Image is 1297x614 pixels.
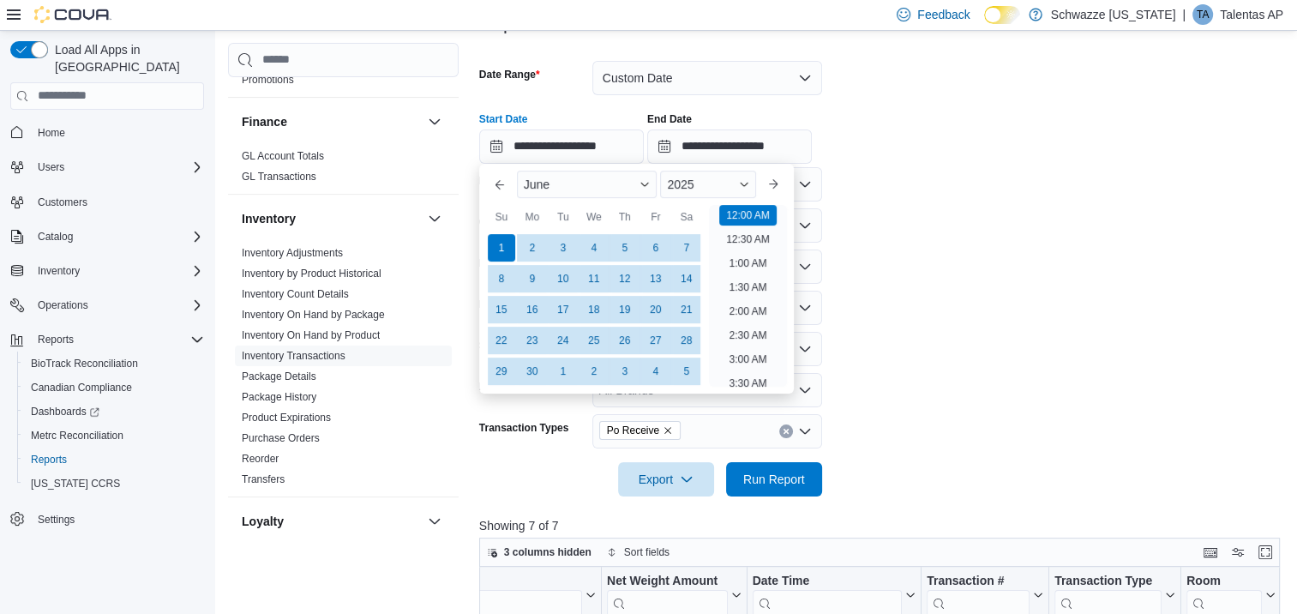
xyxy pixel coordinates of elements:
span: Settings [31,508,204,529]
div: day-7 [673,234,700,262]
span: Metrc Reconciliation [24,425,204,446]
div: day-27 [642,327,670,354]
div: Room [1186,573,1262,589]
div: Su [488,203,515,231]
button: Sort fields [600,542,676,563]
span: Home [38,126,65,140]
button: Export [618,462,714,497]
li: 1:00 AM [722,253,773,274]
label: End Date [647,112,692,126]
span: Canadian Compliance [24,377,204,398]
div: day-15 [488,296,515,323]
span: 3 columns hidden [504,545,591,559]
a: Metrc Reconciliation [24,425,130,446]
label: Start Date [479,112,528,126]
div: day-2 [519,234,546,262]
span: Customers [38,196,87,209]
span: June [524,178,549,191]
li: 12:00 AM [719,205,777,226]
button: Remove Po Receive from selection in this group [663,425,673,436]
span: Inventory On Hand by Package [242,308,385,322]
div: day-3 [611,358,639,385]
span: Purchase Orders [242,431,320,445]
div: day-4 [580,234,608,262]
span: Settings [38,513,75,527]
div: day-26 [611,327,639,354]
button: Display options [1228,542,1248,563]
a: Inventory On Hand by Package [242,309,385,321]
a: Package Details [242,370,316,382]
button: Reports [31,329,81,350]
button: BioTrack Reconciliation [17,352,211,376]
button: Home [3,120,211,145]
button: Finance [242,113,421,130]
button: Operations [3,293,211,317]
button: Keyboard shortcuts [1200,542,1221,563]
a: Inventory On Hand by Product [242,329,380,341]
div: day-22 [488,327,515,354]
div: day-10 [549,265,577,292]
div: day-14 [673,265,700,292]
div: day-8 [488,265,515,292]
button: Catalog [3,225,211,249]
button: Users [31,157,71,178]
div: We [580,203,608,231]
div: Date Time [752,573,901,589]
div: day-1 [488,234,515,262]
button: Custom Date [592,61,822,95]
span: Reports [24,449,204,470]
p: Schwazze [US_STATE] [1051,4,1176,25]
div: Transaction # [927,573,1030,589]
a: GL Transactions [242,171,316,183]
label: Transaction Types [479,421,568,435]
span: Catalog [31,226,204,247]
div: day-1 [549,358,577,385]
div: day-6 [642,234,670,262]
input: Dark Mode [984,6,1020,24]
div: day-18 [580,296,608,323]
span: Customers [31,191,204,213]
span: Inventory [31,261,204,281]
div: Sa [673,203,700,231]
div: day-19 [611,296,639,323]
span: Transfers [242,473,285,486]
a: BioTrack Reconciliation [24,353,145,374]
div: day-24 [549,327,577,354]
span: Washington CCRS [24,473,204,494]
input: Press the down key to open a popover containing a calendar. [647,129,812,164]
button: Inventory [424,208,445,229]
button: [US_STATE] CCRS [17,472,211,496]
span: Inventory Adjustments [242,246,343,260]
button: Inventory [3,259,211,283]
label: Date Range [479,68,540,81]
button: Reports [17,448,211,472]
span: Reports [31,329,204,350]
span: BioTrack Reconciliation [24,353,204,374]
span: Reorder [242,452,279,466]
div: Fr [642,203,670,231]
div: day-23 [519,327,546,354]
span: Inventory Count Details [242,287,349,301]
div: Inventory [228,243,459,497]
span: Dashboards [24,401,204,422]
span: BioTrack Reconciliation [31,357,138,370]
button: Catalog [31,226,80,247]
span: Operations [31,295,204,316]
div: day-21 [673,296,700,323]
button: Open list of options [798,301,812,315]
button: 3 columns hidden [480,542,598,563]
div: Finance [228,146,459,194]
span: TA [1197,4,1209,25]
li: 12:30 AM [719,229,777,250]
a: GL Account Totals [242,150,324,162]
div: day-16 [519,296,546,323]
button: Metrc Reconciliation [17,424,211,448]
div: Talentas AP [1192,4,1213,25]
span: Canadian Compliance [31,381,132,394]
span: GL Transactions [242,170,316,184]
span: Load All Apps in [GEOGRAPHIC_DATA] [48,41,204,75]
span: Users [31,157,204,178]
span: Po Receive [599,421,681,440]
div: day-12 [611,265,639,292]
li: 3:30 AM [722,373,773,394]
